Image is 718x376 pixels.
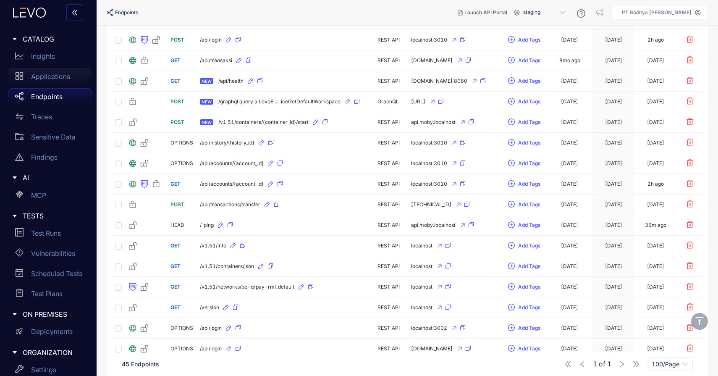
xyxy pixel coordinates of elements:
button: plus-circleAdd Tags [508,95,541,108]
span: plus-circle [508,283,515,291]
span: plus-circle [508,139,515,147]
span: Add Tags [518,305,540,310]
div: REST API [377,37,404,43]
div: [DATE] [561,160,578,166]
span: GET [170,304,181,310]
p: Deployments [31,328,73,335]
div: [DATE] [605,202,622,208]
span: /v1.51/containers/json [200,263,254,269]
span: Add Tags [518,222,540,228]
p: Endpoints [31,93,63,100]
span: OPTIONS [170,160,193,166]
span: plus-circle [508,324,515,332]
div: [DATE] [561,346,578,352]
div: REST API [377,202,404,208]
span: /_ping [200,222,214,228]
span: plus-circle [508,263,515,270]
span: plus-circle [508,160,515,167]
div: [DATE] [647,346,664,352]
div: [DATE] [561,305,578,310]
span: swap [15,113,24,121]
span: plus-circle [508,118,515,126]
div: [DATE] [561,325,578,331]
div: [DATE] [647,202,664,208]
div: REST API [377,263,404,269]
div: REST API [377,222,404,228]
span: POST [170,119,184,125]
div: ORGANIZATION [5,344,92,361]
span: plus-circle [508,221,515,229]
span: caret-right [12,213,18,219]
span: caret-right [12,311,18,317]
div: [DATE] [605,37,622,43]
div: REST API [377,305,404,310]
div: REST API [377,243,404,249]
button: plus-circleAdd Tags [508,342,541,355]
p: PT Raditya [PERSON_NAME] [622,10,692,16]
div: [DATE] [561,202,578,208]
span: localhost [411,284,432,290]
button: plus-circleAdd Tags [508,301,541,314]
button: plus-circleAdd Tags [508,33,541,47]
span: OPTIONS [170,325,193,331]
span: api.moby.localhost [411,119,456,125]
span: Add Tags [518,243,540,249]
div: REST API [377,346,404,352]
div: REST API [377,284,404,290]
button: plus-circleAdd Tags [508,321,541,335]
span: /graphql query aiLevoE......iceGetDefaultWorkspace [218,99,341,105]
div: [DATE] [561,263,578,269]
div: [DATE] [647,284,664,290]
p: Sensitive Data [31,133,76,141]
button: plus-circleAdd Tags [508,54,541,67]
span: localhost:3010 [411,160,447,166]
span: plus-circle [508,98,515,105]
span: NEW [200,99,213,105]
span: localhost [411,243,432,249]
div: [DATE] [561,99,578,105]
div: REST API [377,325,404,331]
p: Findings [31,153,58,161]
a: Insights [8,48,92,68]
div: REST API [377,58,404,63]
div: [DATE] [561,243,578,249]
div: [DATE] [605,58,622,63]
span: localhost:3002 [411,325,447,331]
span: /api/login [200,325,222,331]
span: CATALOG [23,35,85,43]
span: [DOMAIN_NAME] [411,346,453,352]
button: plus-circleAdd Tags [508,157,541,170]
span: HEAD [170,222,184,228]
span: plus-circle [508,180,515,188]
button: Launch API Portal [451,6,514,19]
span: /api/transactions/transfer [200,202,260,208]
p: Traces [31,113,52,121]
span: 1 [593,360,597,368]
span: Launch API Portal [464,10,507,16]
div: REST API [377,140,404,146]
span: TESTS [23,212,85,220]
span: Add Tags [518,325,540,331]
span: GET [170,181,181,187]
div: [DATE] [605,140,622,146]
div: [DATE] [561,140,578,146]
div: [DATE] [647,119,664,125]
div: [DATE] [647,160,664,166]
div: [DATE] [561,284,578,290]
span: plus-circle [508,304,515,311]
span: /api/accounts/{account_id} [200,181,264,187]
span: 1 [607,360,611,368]
span: Add Tags [518,202,540,208]
button: plus-circleAdd Tags [508,74,541,88]
a: Test Plans [8,285,92,305]
p: MCP [31,192,46,199]
div: ON PREMISES [5,305,92,323]
span: [DOMAIN_NAME] [411,58,453,63]
div: AI [5,169,92,187]
span: /v1.51/info [200,243,226,249]
span: POST [170,201,184,208]
button: double-left [66,4,83,21]
button: plus-circleAdd Tags [508,260,541,273]
button: plus-circleAdd Tags [508,280,541,294]
div: REST API [377,78,404,84]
